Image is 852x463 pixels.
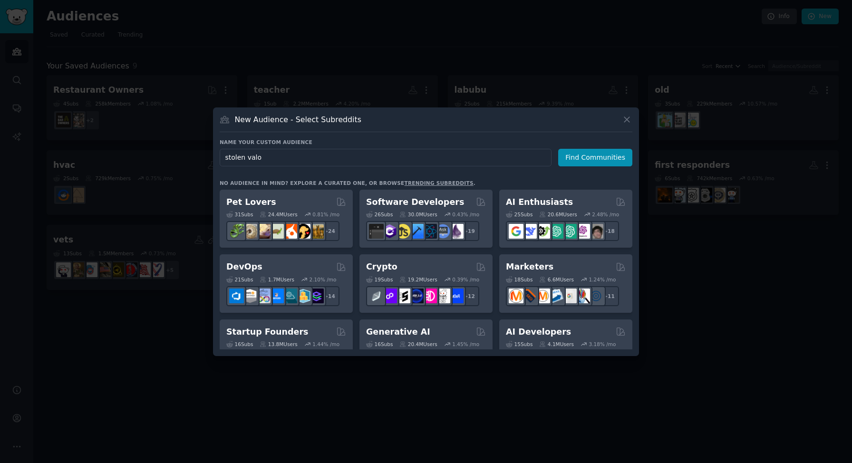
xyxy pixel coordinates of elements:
[366,211,393,218] div: 26 Sub s
[260,341,297,347] div: 13.8M Users
[522,289,537,303] img: bigseo
[399,341,437,347] div: 20.4M Users
[509,224,523,239] img: GoogleGeminiAI
[506,211,532,218] div: 25 Sub s
[235,115,361,125] h3: New Audience - Select Subreddits
[535,289,550,303] img: AskMarketing
[366,261,397,273] h2: Crypto
[220,180,475,186] div: No audience in mind? Explore a curated one, or browse .
[535,224,550,239] img: AItoolsCatalog
[409,289,424,303] img: web3
[382,224,397,239] img: csharp
[589,276,616,283] div: 1.24 % /mo
[256,289,271,303] img: Docker_DevOps
[575,224,590,239] img: OpenAIDev
[260,276,294,283] div: 1.7M Users
[310,276,337,283] div: 2.10 % /mo
[589,224,603,239] img: ArtificalIntelligence
[452,211,479,218] div: 0.43 % /mo
[599,286,619,306] div: + 11
[296,224,310,239] img: PetAdvice
[242,289,257,303] img: AWS_Certified_Experts
[452,276,479,283] div: 0.39 % /mo
[562,224,577,239] img: chatgpt_prompts_
[549,289,563,303] img: Emailmarketing
[396,224,410,239] img: learnjavascript
[509,289,523,303] img: content_marketing
[309,224,324,239] img: dogbreed
[366,341,393,347] div: 16 Sub s
[226,196,276,208] h2: Pet Lovers
[296,289,310,303] img: aws_cdk
[506,276,532,283] div: 18 Sub s
[449,224,464,239] img: elixir
[436,289,450,303] img: CryptoNews
[366,326,430,338] h2: Generative AI
[459,221,479,241] div: + 19
[226,326,308,338] h2: Startup Founders
[399,211,437,218] div: 30.0M Users
[366,276,393,283] div: 19 Sub s
[269,289,284,303] img: DevOpsLinks
[226,211,253,218] div: 31 Sub s
[409,224,424,239] img: iOSProgramming
[422,289,437,303] img: defiblockchain
[382,289,397,303] img: 0xPolygon
[226,261,262,273] h2: DevOps
[256,224,271,239] img: leopardgeckos
[558,149,632,166] button: Find Communities
[599,221,619,241] div: + 18
[269,224,284,239] img: turtle
[366,196,464,208] h2: Software Developers
[399,276,437,283] div: 19.2M Users
[319,286,339,306] div: + 14
[506,196,573,208] h2: AI Enthusiasts
[539,211,577,218] div: 20.6M Users
[229,289,244,303] img: azuredevops
[522,224,537,239] img: DeepSeek
[562,289,577,303] img: googleads
[260,211,297,218] div: 24.4M Users
[575,289,590,303] img: MarketingResearch
[589,289,603,303] img: OnlineMarketing
[312,211,339,218] div: 0.81 % /mo
[539,276,574,283] div: 6.6M Users
[226,341,253,347] div: 16 Sub s
[396,289,410,303] img: ethstaker
[459,286,479,306] div: + 12
[369,224,384,239] img: software
[282,289,297,303] img: platformengineering
[549,224,563,239] img: chatgpt_promptDesign
[592,211,619,218] div: 2.48 % /mo
[220,139,632,145] h3: Name your custom audience
[309,289,324,303] img: PlatformEngineers
[319,221,339,241] div: + 24
[229,224,244,239] img: herpetology
[539,341,574,347] div: 4.1M Users
[312,341,339,347] div: 1.44 % /mo
[369,289,384,303] img: ethfinance
[452,341,479,347] div: 1.45 % /mo
[242,224,257,239] img: ballpython
[220,149,552,166] input: Pick a short name, like "Digital Marketers" or "Movie-Goers"
[589,341,616,347] div: 3.18 % /mo
[449,289,464,303] img: defi_
[506,326,571,338] h2: AI Developers
[436,224,450,239] img: AskComputerScience
[506,261,553,273] h2: Marketers
[282,224,297,239] img: cockatiel
[404,180,473,186] a: trending subreddits
[506,341,532,347] div: 15 Sub s
[226,276,253,283] div: 21 Sub s
[422,224,437,239] img: reactnative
